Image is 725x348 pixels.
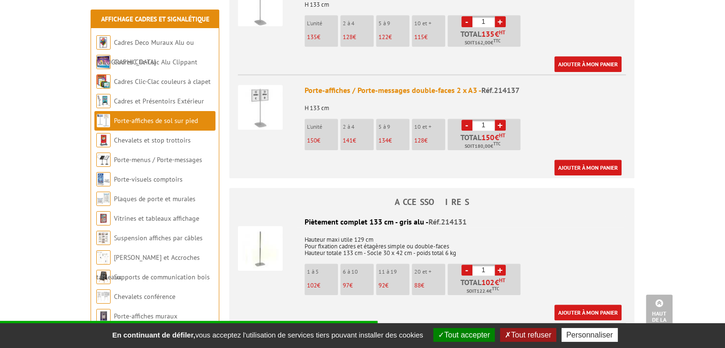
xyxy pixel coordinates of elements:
p: 2 à 4 [343,123,374,130]
h4: ACCESSOIRES [229,197,634,207]
a: Cadres et Présentoirs Extérieur [114,97,204,105]
sup: HT [499,277,505,284]
a: Suspension affiches par câbles [114,234,203,242]
span: Soit € [465,143,500,150]
p: € [343,137,374,144]
img: Piètement complet 133 cm - gris alu [238,226,283,271]
span: 122 [378,33,388,41]
p: 10 et + [414,20,445,27]
a: Affichage Cadres et Signalétique [101,15,209,23]
sup: TTC [493,141,500,146]
p: 6 à 10 [343,268,374,275]
span: Réf.214137 [481,85,520,95]
a: Plaques de porte et murales [114,194,195,203]
a: - [461,265,472,276]
p: Total [450,133,521,150]
img: Porte-affiches / Porte-messages double-faces 2 x A3 [238,85,283,130]
span: vous acceptez l'utilisation de services tiers pouvant installer des cookies [107,331,428,339]
button: Tout accepter [433,328,495,342]
a: Porte-visuels comptoirs [114,175,183,184]
p: 1 à 5 [307,268,338,275]
span: 122.4 [477,287,489,295]
span: 162,00 [475,39,490,47]
p: L'unité [307,123,338,130]
a: + [495,120,506,131]
span: € [495,133,499,141]
a: Cadres Deco Muraux Alu ou [GEOGRAPHIC_DATA] [96,38,194,66]
p: € [378,34,409,41]
span: 134 [378,136,388,144]
sup: TTC [493,38,500,43]
span: Réf.214131 [429,217,467,226]
span: 150 [481,133,495,141]
a: Cadres Clic-Clac Alu Clippant [114,58,197,66]
a: Porte-affiches de sol sur pied [114,116,198,125]
p: € [414,34,445,41]
span: € [481,278,505,286]
p: 11 à 19 [378,268,409,275]
p: € [378,282,409,289]
a: Vitrines et tableaux affichage [114,214,199,223]
span: 102 [307,281,317,289]
p: € [307,282,338,289]
a: Haut de la page [646,295,673,334]
img: Cadres et Présentoirs Extérieur [96,94,111,108]
span: 97 [343,281,349,289]
span: 180,00 [475,143,490,150]
span: 88 [414,281,421,289]
p: € [414,137,445,144]
p: Total [450,278,521,295]
a: - [461,16,472,27]
span: 115 [414,33,424,41]
p: € [307,137,338,144]
button: Tout refuser [500,328,556,342]
a: Ajouter à mon panier [554,305,622,320]
a: Cadres Clic-Clac couleurs à clapet [114,77,211,86]
div: Porte-affiches / Porte-messages double-faces 2 x A3 - [305,85,626,96]
a: Porte-menus / Porte-messages [114,155,202,164]
span: € [495,30,499,38]
p: L'unité [307,20,338,27]
p: 5 à 9 [378,123,409,130]
a: Chevalets et stop trottoirs [114,136,191,144]
span: 135 [307,33,317,41]
img: Cadres Clic-Clac couleurs à clapet [96,74,111,89]
img: Suspension affiches par câbles [96,231,111,245]
span: 128 [414,136,424,144]
p: 2 à 4 [343,20,374,27]
p: 5 à 9 [378,20,409,27]
a: Ajouter à mon panier [554,56,622,72]
p: H 133 cm [305,98,626,112]
span: Soit € [467,287,499,295]
a: - [461,120,472,131]
img: Cimaises et Accroches tableaux [96,250,111,265]
img: Plaques de porte et murales [96,192,111,206]
p: Total [450,30,521,47]
p: € [307,34,338,41]
a: + [495,16,506,27]
img: Chevalets et stop trottoirs [96,133,111,147]
button: Personnaliser (fenêtre modale) [562,328,618,342]
a: [PERSON_NAME] et Accroches tableaux [96,253,200,281]
img: Vitrines et tableaux affichage [96,211,111,225]
sup: HT [499,29,505,36]
p: Hauteur maxi utile 129 cm Pour fixation cadres et étagères simple ou double-faces Hauteur totale ... [238,230,626,256]
a: + [495,265,506,276]
p: € [414,282,445,289]
span: Soit € [465,39,500,47]
img: Porte-visuels comptoirs [96,172,111,186]
p: 10 et + [414,123,445,130]
sup: HT [499,132,505,139]
p: 20 et + [414,268,445,275]
span: 135 [481,30,495,38]
img: Cadres Deco Muraux Alu ou Bois [96,35,111,50]
a: Supports de communication bois [114,273,210,281]
a: Ajouter à mon panier [554,160,622,175]
div: Piètement complet 133 cm - gris alu - [238,216,626,227]
span: 102 [481,278,495,286]
span: 150 [307,136,317,144]
sup: TTC [492,286,499,291]
p: € [378,137,409,144]
p: € [343,34,374,41]
img: Porte-menus / Porte-messages [96,153,111,167]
